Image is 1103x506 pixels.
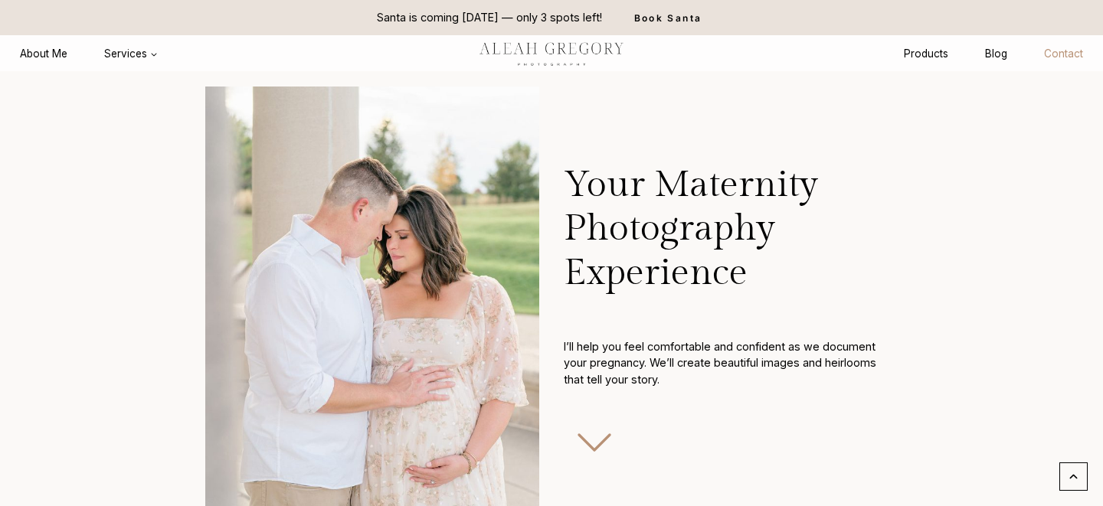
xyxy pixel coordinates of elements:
[564,338,898,388] p: I’ll help you feel comfortable and confident as we document your pregnancy. We’ll create beautifu...
[885,40,967,68] a: Products
[377,9,602,26] p: Santa is coming [DATE] — only 3 spots left!
[885,40,1101,68] nav: Secondary
[459,36,644,70] img: aleah gregory logo
[564,145,898,320] h1: Your Maternity Photography Experience
[1026,40,1101,68] a: Contact
[2,40,86,68] a: About Me
[1059,462,1088,491] a: Scroll to top
[2,40,176,68] nav: Primary
[967,40,1026,68] a: Blog
[86,40,176,68] button: Child menu of Services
